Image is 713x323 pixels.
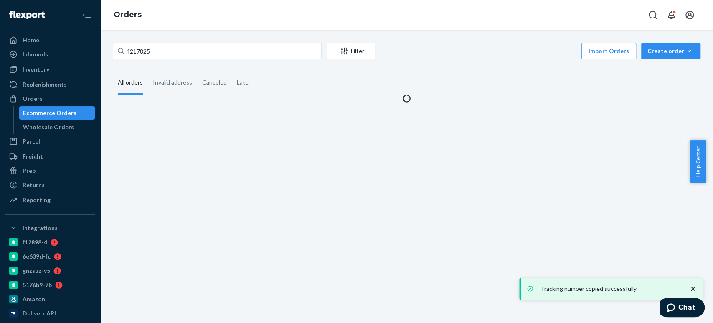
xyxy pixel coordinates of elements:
[23,309,56,318] div: Deliverr API
[540,285,680,293] p: Tracking number copied successfully
[107,3,148,27] ol: breadcrumbs
[5,307,95,320] a: Deliverr API
[23,181,45,189] div: Returns
[19,120,96,134] a: Wholesale Orders
[23,95,43,103] div: Orders
[23,238,47,246] div: f12898-4
[5,250,95,263] a: 6e639d-fc
[114,10,142,19] a: Orders
[663,7,680,23] button: Open notifications
[5,78,95,91] a: Replenishments
[690,140,706,183] button: Help Center
[23,36,39,44] div: Home
[5,135,95,148] a: Parcel
[5,193,95,207] a: Reporting
[327,47,375,55] div: Filter
[202,72,227,93] div: Canceled
[5,278,95,292] a: 5176b9-7b
[5,292,95,306] a: Amazon
[113,43,322,59] input: Search orders
[153,72,192,93] div: Invalid address
[644,7,661,23] button: Open Search Box
[581,43,636,59] button: Import Orders
[23,167,36,175] div: Prep
[23,196,51,204] div: Reporting
[660,298,705,319] iframe: Opens a widget where you can chat to one of our agents
[5,164,95,177] a: Prep
[23,281,52,289] div: 5176b9-7b
[23,252,51,261] div: 6e639d-fc
[23,137,40,146] div: Parcel
[689,285,697,293] svg: close toast
[23,80,67,89] div: Replenishments
[19,106,96,120] a: Ecommerce Orders
[237,72,249,93] div: Late
[5,150,95,163] a: Freight
[681,7,698,23] button: Open account menu
[79,7,95,23] button: Close Navigation
[647,47,694,55] div: Create order
[5,48,95,61] a: Inbounds
[23,65,49,74] div: Inventory
[23,50,48,59] div: Inbounds
[23,109,76,117] div: Ecommerce Orders
[5,221,95,235] button: Integrations
[23,152,43,161] div: Freight
[5,33,95,47] a: Home
[9,11,45,19] img: Flexport logo
[5,264,95,277] a: gnzsuz-v5
[23,224,58,232] div: Integrations
[23,123,74,131] div: Wholesale Orders
[23,295,45,303] div: Amazon
[641,43,700,59] button: Create order
[5,236,95,249] a: f12898-4
[118,72,143,95] div: All orders
[5,92,95,105] a: Orders
[5,178,95,192] a: Returns
[23,267,50,275] div: gnzsuz-v5
[327,43,375,59] button: Filter
[5,63,95,76] a: Inventory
